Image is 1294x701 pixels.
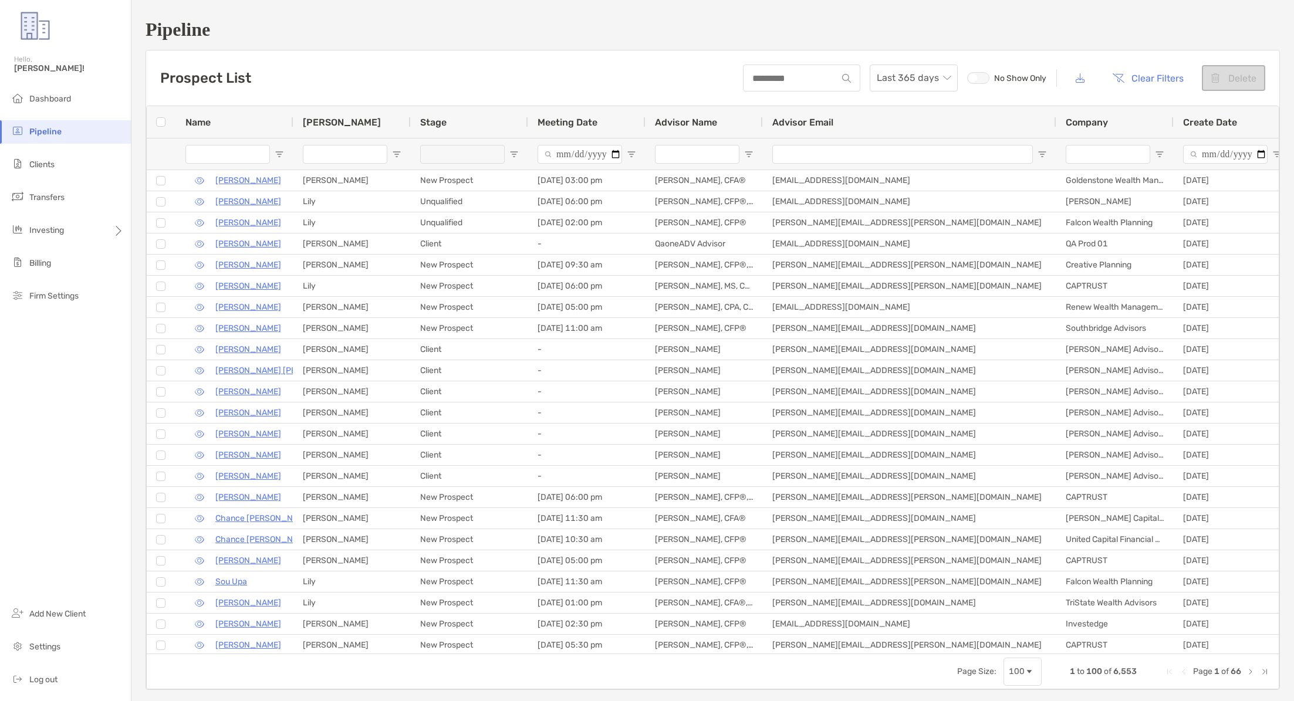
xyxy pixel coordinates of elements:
[411,297,528,317] div: New Prospect
[215,258,281,272] a: [PERSON_NAME]
[411,360,528,381] div: Client
[411,508,528,529] div: New Prospect
[646,170,763,191] div: [PERSON_NAME], CFA®
[627,150,636,159] button: Open Filter Menu
[528,318,646,338] div: [DATE] 11:00 am
[763,635,1056,655] div: [PERSON_NAME][EMAIL_ADDRESS][PERSON_NAME][DOMAIN_NAME]
[646,635,763,655] div: [PERSON_NAME], CFP®, CDFA®
[215,553,281,568] a: [PERSON_NAME]
[11,189,25,204] img: transfers icon
[11,157,25,171] img: clients icon
[215,595,281,610] a: [PERSON_NAME]
[1174,191,1291,212] div: [DATE]
[967,72,1047,84] label: No Show Only
[11,672,25,686] img: logout icon
[411,635,528,655] div: New Prospect
[215,426,281,441] a: [PERSON_NAME]
[1004,658,1042,686] div: Page Size
[215,532,312,547] a: Chance [PERSON_NAME]
[528,191,646,212] div: [DATE] 06:00 pm
[528,402,646,423] div: -
[1056,571,1174,592] div: Falcon Wealth Planning
[1070,666,1075,676] span: 1
[763,614,1056,634] div: [EMAIL_ADDRESS][DOMAIN_NAME]
[11,124,25,138] img: pipeline icon
[528,297,646,317] div: [DATE] 05:00 pm
[528,381,646,402] div: -
[1056,318,1174,338] div: Southbridge Advisors
[1174,381,1291,402] div: [DATE]
[1174,424,1291,444] div: [DATE]
[1231,666,1241,676] span: 66
[763,318,1056,338] div: [PERSON_NAME][EMAIL_ADDRESS][DOMAIN_NAME]
[877,65,951,91] span: Last 365 days
[763,466,1056,486] div: [PERSON_NAME][EMAIL_ADDRESS][DOMAIN_NAME]
[763,191,1056,212] div: [EMAIL_ADDRESS][DOMAIN_NAME]
[646,550,763,571] div: [PERSON_NAME], CFP®
[1056,255,1174,275] div: Creative Planning
[215,236,281,251] p: [PERSON_NAME]
[1174,360,1291,381] div: [DATE]
[763,212,1056,233] div: [PERSON_NAME][EMAIL_ADDRESS][PERSON_NAME][DOMAIN_NAME]
[1056,297,1174,317] div: Renew Wealth Management
[646,466,763,486] div: [PERSON_NAME]
[29,642,60,652] span: Settings
[293,445,411,465] div: [PERSON_NAME]
[646,445,763,465] div: [PERSON_NAME]
[646,487,763,507] div: [PERSON_NAME], CFP®, CDFA®
[215,173,281,188] a: [PERSON_NAME]
[215,469,281,483] a: [PERSON_NAME]
[1165,667,1174,676] div: First Page
[293,614,411,634] div: [PERSON_NAME]
[215,490,281,504] a: [PERSON_NAME]
[528,339,646,360] div: -
[772,145,1033,164] input: Advisor Email Filter Input
[293,297,411,317] div: [PERSON_NAME]
[293,487,411,507] div: [PERSON_NAME]
[185,145,270,164] input: Name Filter Input
[528,487,646,507] div: [DATE] 06:00 pm
[411,571,528,592] div: New Prospect
[1174,233,1291,254] div: [DATE]
[1174,508,1291,529] div: [DATE]
[215,638,281,652] p: [PERSON_NAME]
[528,233,646,254] div: -
[1056,212,1174,233] div: Falcon Wealth Planning
[1056,487,1174,507] div: CAPTRUST
[538,117,597,128] span: Meeting Date
[528,212,646,233] div: [DATE] 02:00 pm
[1056,381,1174,402] div: [PERSON_NAME] Advisors
[1246,667,1255,676] div: Next Page
[646,402,763,423] div: [PERSON_NAME]
[293,466,411,486] div: [PERSON_NAME]
[528,424,646,444] div: -
[215,384,281,399] a: [PERSON_NAME]
[160,70,251,86] h3: Prospect List
[1179,667,1188,676] div: Previous Page
[411,318,528,338] div: New Prospect
[215,363,349,378] a: [PERSON_NAME] [PERSON_NAME]
[1056,635,1174,655] div: CAPTRUST
[1056,170,1174,191] div: Goldenstone Wealth Management
[646,276,763,296] div: [PERSON_NAME], MS, CFP®
[763,255,1056,275] div: [PERSON_NAME][EMAIL_ADDRESS][PERSON_NAME][DOMAIN_NAME]
[1174,529,1291,550] div: [DATE]
[528,445,646,465] div: -
[215,448,281,462] a: [PERSON_NAME]
[293,212,411,233] div: Lily
[411,212,528,233] div: Unqualified
[646,339,763,360] div: [PERSON_NAME]
[411,550,528,571] div: New Prospect
[293,508,411,529] div: [PERSON_NAME]
[293,360,411,381] div: [PERSON_NAME]
[215,321,281,336] p: [PERSON_NAME]
[763,170,1056,191] div: [EMAIL_ADDRESS][DOMAIN_NAME]
[293,571,411,592] div: Lily
[538,145,622,164] input: Meeting Date Filter Input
